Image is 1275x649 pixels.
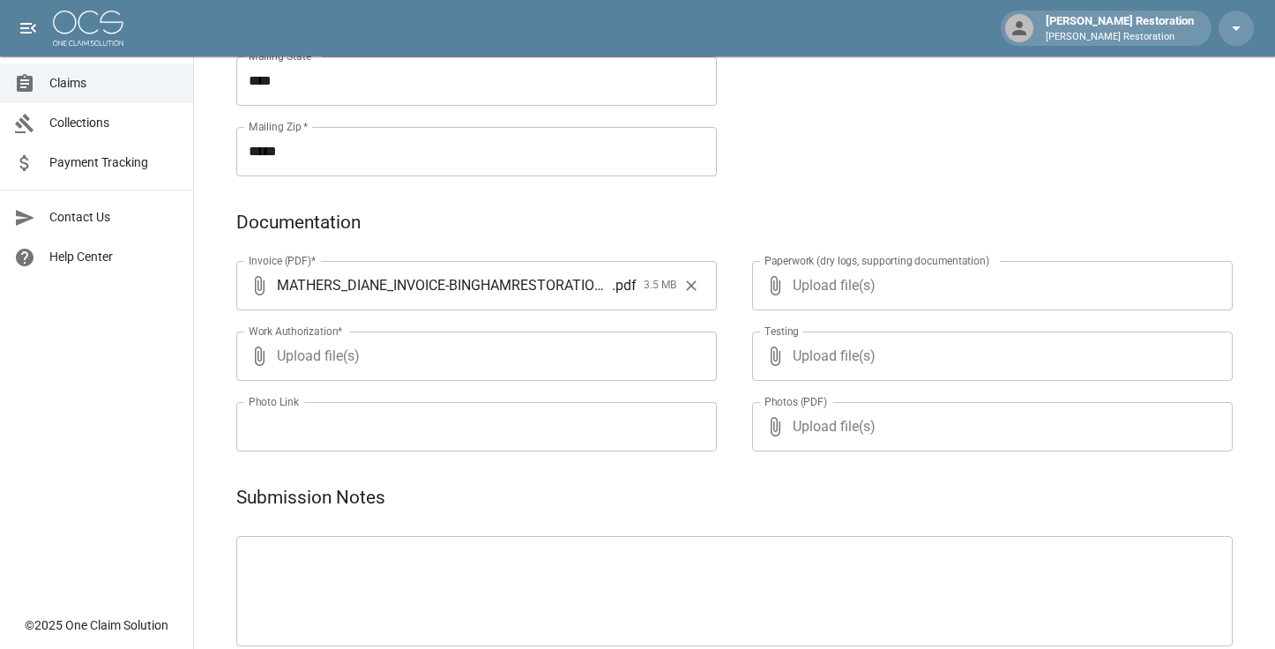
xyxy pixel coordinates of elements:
[249,119,309,134] label: Mailing Zip
[249,324,343,339] label: Work Authorization*
[764,394,827,409] label: Photos (PDF)
[793,261,1185,310] span: Upload file(s)
[678,272,705,299] button: Clear
[249,394,299,409] label: Photo Link
[1039,12,1201,44] div: [PERSON_NAME] Restoration
[793,402,1185,451] span: Upload file(s)
[11,11,46,46] button: open drawer
[277,332,669,381] span: Upload file(s)
[53,11,123,46] img: ocs-logo-white-transparent.png
[49,248,179,266] span: Help Center
[764,324,799,339] label: Testing
[25,616,168,634] div: © 2025 One Claim Solution
[793,332,1185,381] span: Upload file(s)
[644,277,676,295] span: 3.5 MB
[49,114,179,132] span: Collections
[49,208,179,227] span: Contact Us
[277,275,612,295] span: MATHERS_DIANE_INVOICE-BINGHAMRESTORATION-LEHI
[49,153,179,172] span: Payment Tracking
[764,253,989,268] label: Paperwork (dry logs, supporting documentation)
[249,48,317,63] label: Mailing State
[49,74,179,93] span: Claims
[612,275,637,295] span: . pdf
[249,253,317,268] label: Invoice (PDF)*
[1046,30,1194,45] p: [PERSON_NAME] Restoration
